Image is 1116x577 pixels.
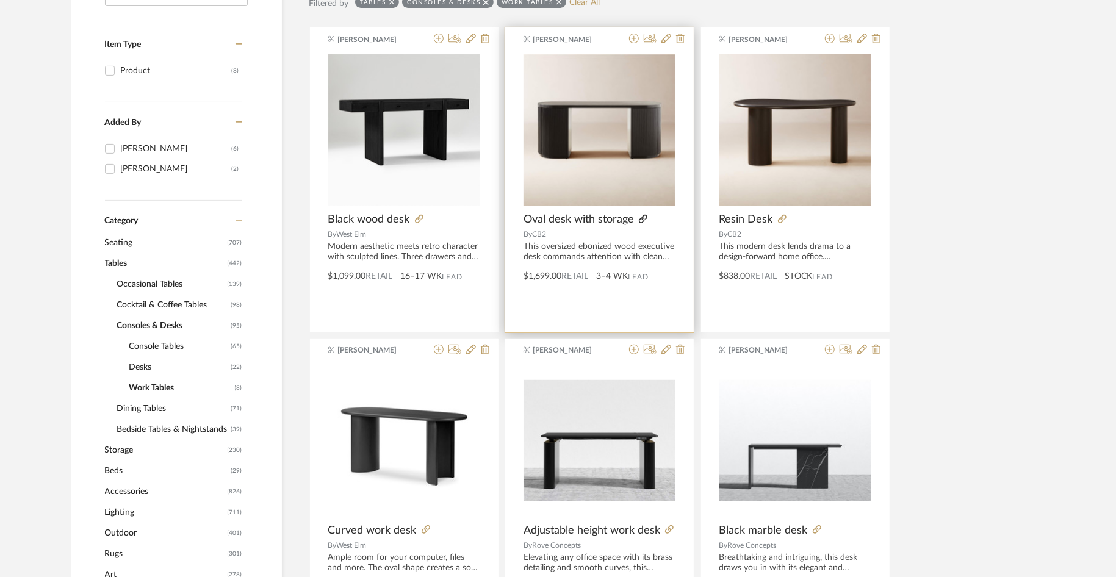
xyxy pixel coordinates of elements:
span: (98) [231,295,242,315]
img: Resin Desk [719,54,871,206]
span: (71) [231,399,242,418]
span: Cocktail & Coffee Tables [117,295,228,315]
img: Black wood desk [328,54,480,206]
span: Consoles & Desks [117,315,228,336]
span: (707) [228,233,242,253]
span: Item Type [105,40,142,49]
div: This oversized ebonized wood executive desk commands attention with clean lines and a bold silhou... [524,242,675,262]
div: Ample room for your computer, files and more. The oval shape creates a soft, yet professional loo... [328,553,480,573]
span: [PERSON_NAME] [729,345,805,356]
span: By [328,542,337,549]
span: West Elm [337,231,367,238]
span: STOCK [785,270,813,283]
span: (230) [228,440,242,460]
div: (2) [232,159,239,179]
span: Black marble desk [719,524,808,537]
span: Rugs [105,543,225,564]
div: [PERSON_NAME] [121,139,232,159]
span: Retail [751,272,777,281]
span: Lighting [105,502,225,523]
span: Tables [105,253,225,274]
span: $1,099.00 [328,272,366,281]
span: (301) [228,544,242,564]
span: Beds [105,461,228,481]
span: (139) [228,274,242,294]
span: Curved work desk [328,524,417,537]
span: Lead [442,273,463,281]
span: (442) [228,254,242,273]
span: Bedside Tables & Nightstands [117,419,228,440]
span: [PERSON_NAME] [729,34,805,45]
img: Black marble desk [719,380,871,501]
span: Rove Concepts [728,542,777,549]
span: CB2 [728,231,742,238]
span: Retail [366,272,393,281]
span: [PERSON_NAME] [533,34,610,45]
span: (401) [228,523,242,543]
span: (39) [231,420,242,439]
div: Breathtaking and intriguing, this desk draws you in with its elegant and architectural silhouette... [719,553,871,573]
span: Resin Desk [719,213,773,226]
span: Seating [105,232,225,253]
div: 0 [719,54,871,206]
span: (29) [231,461,242,481]
span: $838.00 [719,272,751,281]
span: CB2 [532,231,546,238]
span: Occasional Tables [117,274,225,295]
span: Oval desk with storage [524,213,634,226]
span: Black wood desk [328,213,410,226]
span: Accessories [105,481,225,502]
div: This modern desk lends drama to a design-forward home office. Unexpectedly rendered in a soft sat... [719,242,871,262]
div: Elevating any office space with its brass detailing and smooth curves, this luxurious Standing De... [524,553,675,573]
span: By [719,231,728,238]
div: 0 [524,54,675,206]
span: (711) [228,503,242,522]
span: Retail [561,272,588,281]
span: 3–4 WK [596,270,628,283]
span: (65) [231,337,242,356]
span: Lead [813,273,833,281]
span: By [328,231,337,238]
img: Curved work desk [328,365,480,517]
span: (8) [235,378,242,398]
span: By [524,542,532,549]
span: Console Tables [129,336,228,357]
span: By [719,542,728,549]
span: Lead [628,273,649,281]
span: West Elm [337,542,367,549]
div: [PERSON_NAME] [121,159,232,179]
span: Dining Tables [117,398,228,419]
span: Work Tables [129,378,232,398]
div: Modern aesthetic meets retro character with sculpted lines. Three drawers and a wide top help kee... [328,242,480,262]
div: (6) [232,139,239,159]
span: Rove Concepts [532,542,581,549]
div: (8) [232,61,239,81]
span: [PERSON_NAME] [337,345,414,356]
span: (22) [231,357,242,377]
span: Desks [129,357,228,378]
span: [PERSON_NAME] [337,34,414,45]
div: Product [121,61,232,81]
span: Outdoor [105,523,225,543]
span: Adjustable height work desk [524,524,660,537]
span: (95) [231,316,242,335]
span: [PERSON_NAME] [533,345,610,356]
span: Storage [105,440,225,461]
span: Category [105,216,139,226]
span: $1,699.00 [524,272,561,281]
span: 16–17 WK [401,270,442,283]
span: By [524,231,532,238]
span: Added By [105,118,142,127]
img: Oval desk with storage [524,54,675,206]
span: (826) [228,482,242,501]
img: Adjustable height work desk [524,380,675,501]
